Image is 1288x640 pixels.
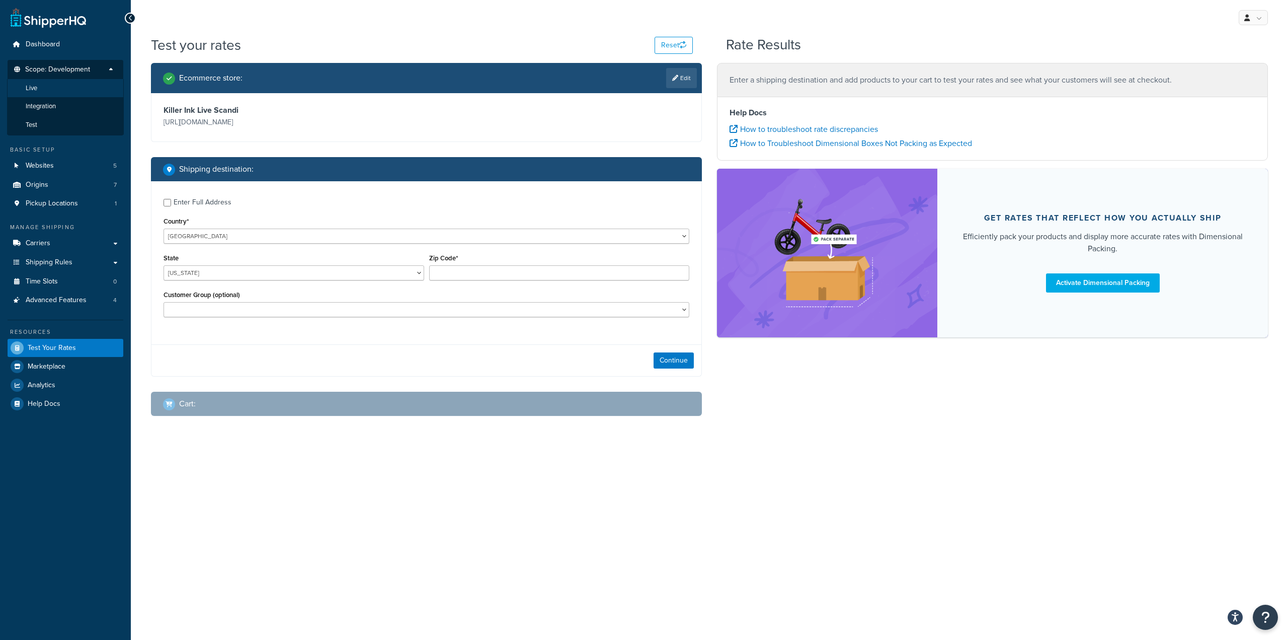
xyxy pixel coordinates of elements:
[179,74,243,83] h2: Ecommerce store :
[164,115,424,129] p: [URL][DOMAIN_NAME]
[654,352,694,369] button: Continue
[8,234,123,253] a: Carriers
[7,79,124,98] li: Live
[8,35,123,54] a: Dashboard
[164,218,189,225] label: Country*
[26,40,60,49] span: Dashboard
[113,277,117,286] span: 0
[26,239,50,248] span: Carriers
[8,339,123,357] a: Test Your Rates
[151,35,241,55] h1: Test your rates
[7,97,124,116] li: Integration
[26,277,58,286] span: Time Slots
[1046,273,1160,293] a: Activate Dimensional Packing
[8,358,123,376] a: Marketplace
[8,395,123,413] a: Help Docs
[730,123,878,135] a: How to troubleshoot rate discrepancies
[8,157,123,175] li: Websites
[8,194,123,213] li: Pickup Locations
[113,296,117,305] span: 4
[164,105,424,115] h3: Killer Ink Live Scandi
[8,223,123,232] div: Manage Shipping
[26,162,54,170] span: Websites
[8,253,123,272] a: Shipping Rules
[726,37,801,53] h2: Rate Results
[28,400,60,408] span: Help Docs
[25,65,90,74] span: Scope: Development
[26,102,56,111] span: Integration
[164,254,179,262] label: State
[961,231,1244,255] div: Efficiently pack your products and display more accurate rates with Dimensional Packing.
[174,195,231,209] div: Enter Full Address
[26,84,37,93] span: Live
[115,199,117,208] span: 1
[984,213,1222,223] div: Get rates that reflect how you actually ship
[179,399,196,408] h2: Cart :
[8,272,123,291] a: Time Slots0
[666,68,697,88] a: Edit
[655,37,693,54] button: Reset
[730,73,1255,87] p: Enter a shipping destination and add products to your cart to test your rates and see what your c...
[8,291,123,310] a: Advanced Features4
[26,258,72,267] span: Shipping Rules
[8,194,123,213] a: Pickup Locations1
[8,376,123,394] a: Analytics
[429,254,458,262] label: Zip Code*
[7,116,124,134] li: Test
[1253,605,1278,630] button: Open Resource Center
[8,328,123,336] div: Resources
[26,199,78,208] span: Pickup Locations
[8,176,123,194] a: Origins7
[8,157,123,175] a: Websites5
[26,296,87,305] span: Advanced Features
[114,181,117,189] span: 7
[28,344,76,352] span: Test Your Rates
[164,291,240,299] label: Customer Group (optional)
[730,137,972,149] a: How to Troubleshoot Dimensional Boxes Not Packing as Expected
[8,146,123,154] div: Basic Setup
[8,291,123,310] li: Advanced Features
[26,121,37,129] span: Test
[179,165,254,174] h2: Shipping destination :
[8,176,123,194] li: Origins
[730,107,1255,119] h4: Help Docs
[164,199,171,206] input: Enter Full Address
[113,162,117,170] span: 5
[28,381,55,390] span: Analytics
[8,272,123,291] li: Time Slots
[26,181,48,189] span: Origins
[28,363,65,371] span: Marketplace
[764,184,890,322] img: feature-image-dim-d40ad3071a2b3c8e08177464837368e35600d3c5e73b18a22c1e4bb210dc32ac.png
